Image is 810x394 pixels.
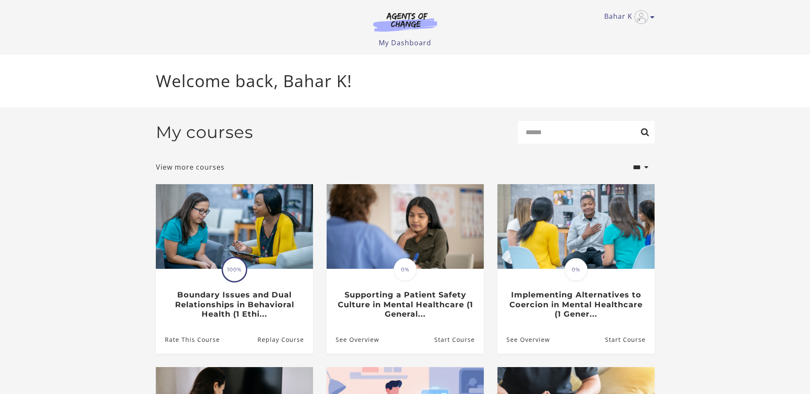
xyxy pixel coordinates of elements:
a: Implementing Alternatives to Coercion in Mental Healthcare (1 Gener...: See Overview [497,326,550,353]
a: Boundary Issues and Dual Relationships in Behavioral Health (1 Ethi...: Rate This Course [156,326,220,353]
a: My Dashboard [379,38,431,47]
span: 0% [564,258,588,281]
a: Toggle menu [604,10,650,24]
img: Agents of Change Logo [364,12,446,32]
a: Supporting a Patient Safety Culture in Mental Healthcare (1 General...: Resume Course [434,326,483,353]
span: 100% [223,258,246,281]
h3: Boundary Issues and Dual Relationships in Behavioral Health (1 Ethi... [165,290,304,319]
h2: My courses [156,122,253,142]
h3: Supporting a Patient Safety Culture in Mental Healthcare (1 General... [336,290,474,319]
h3: Implementing Alternatives to Coercion in Mental Healthcare (1 Gener... [506,290,645,319]
a: View more courses [156,162,225,172]
a: Supporting a Patient Safety Culture in Mental Healthcare (1 General...: See Overview [327,326,379,353]
a: Implementing Alternatives to Coercion in Mental Healthcare (1 Gener...: Resume Course [605,326,654,353]
span: 0% [394,258,417,281]
a: Boundary Issues and Dual Relationships in Behavioral Health (1 Ethi...: Resume Course [257,326,313,353]
p: Welcome back, Bahar K! [156,68,655,94]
